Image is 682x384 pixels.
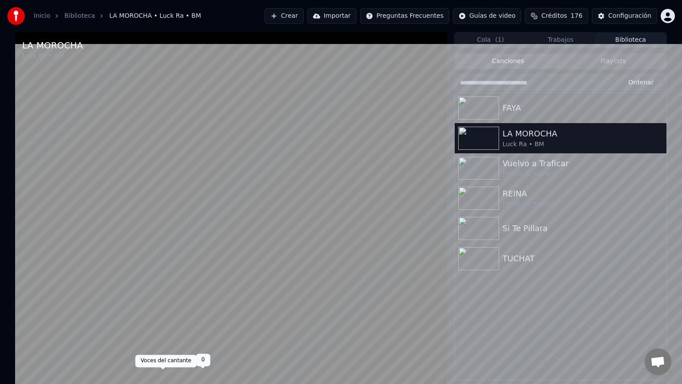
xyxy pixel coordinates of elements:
[34,12,201,20] nav: breadcrumb
[22,39,83,52] div: LA MOROCHA
[503,170,663,179] div: [PERSON_NAME]
[503,157,663,170] div: Vuelvo a Traficar
[456,55,561,68] button: Canciones
[456,34,526,47] button: Cola
[645,348,671,375] div: Chat abierto
[525,8,588,24] button: Créditos176
[595,34,666,47] button: Biblioteca
[196,354,210,366] div: 0
[495,36,504,44] span: ( 1 )
[503,252,663,265] div: TUCHAT
[560,55,666,68] button: Playlists
[608,12,651,20] div: Configuración
[503,188,663,200] div: REINA
[135,355,197,367] div: Voces del cantante
[109,12,201,20] span: LA MOROCHA • Luck Ra • BM
[503,128,663,140] div: LA MOROCHA
[307,8,357,24] button: Importar
[453,8,521,24] button: Guías de video
[265,8,304,24] button: Crear
[64,12,95,20] a: Biblioteca
[628,78,654,87] span: Ordenar
[503,140,663,149] div: Luck Ra • BM
[503,102,663,114] div: FAYA
[526,34,596,47] button: Trabajos
[592,8,657,24] button: Configuración
[503,200,663,209] div: [PERSON_NAME]
[34,12,50,20] a: Inicio
[541,12,567,20] span: Créditos
[7,7,25,25] img: youka
[360,8,449,24] button: Preguntas Frecuentes
[503,222,663,235] div: Si Te Pillara
[22,52,83,60] div: Luck Ra • BM
[571,12,583,20] span: 176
